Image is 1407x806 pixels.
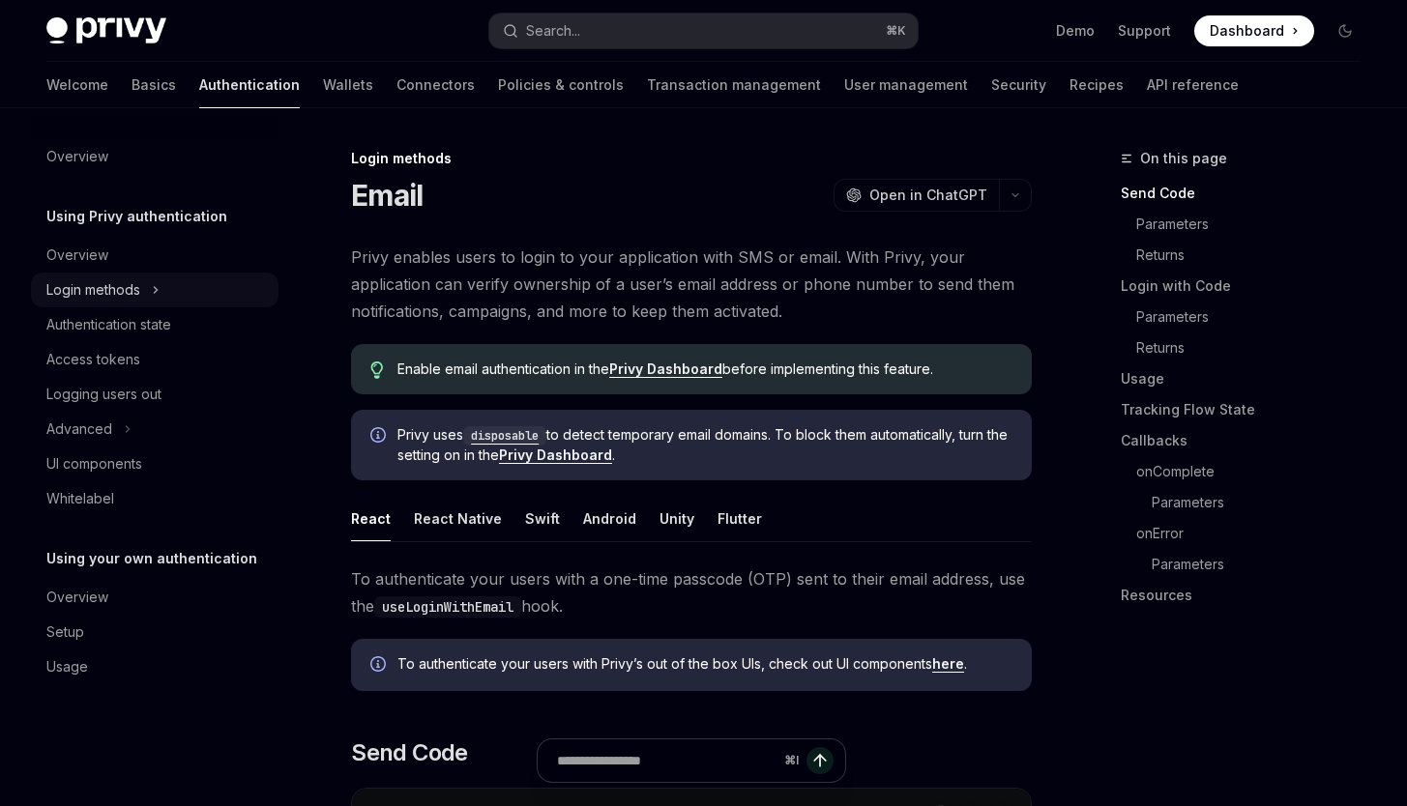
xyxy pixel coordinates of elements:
span: To authenticate your users with a one-time passcode (OTP) sent to their email address, use the hook. [351,565,1032,619]
a: Dashboard [1194,15,1314,46]
h5: Using your own authentication [46,547,257,570]
svg: Tip [370,361,384,379]
svg: Info [370,427,390,446]
a: API reference [1147,62,1239,108]
span: To authenticate your users with Privy’s out of the box UIs, check out UI components . [397,654,1012,674]
div: Setup [46,620,84,644]
a: Send Code [1121,178,1376,209]
a: Login with Code [1121,271,1376,302]
img: dark logo [46,17,166,44]
a: Overview [31,238,278,273]
a: Parameters [1121,549,1376,580]
button: Send message [806,747,834,774]
div: React Native [414,496,502,541]
a: Overview [31,580,278,615]
a: Access tokens [31,342,278,377]
a: Privy Dashboard [499,446,612,464]
a: Recipes [1070,62,1124,108]
div: Overview [46,586,108,609]
a: Parameters [1121,302,1376,332]
button: Toggle dark mode [1330,15,1361,46]
a: Logging users out [31,377,278,412]
div: Authentication state [46,313,171,336]
h1: Email [351,178,423,213]
a: onError [1121,518,1376,549]
span: ⌘ K [886,23,906,39]
a: disposable [463,426,546,443]
span: Dashboard [1210,21,1284,41]
div: Advanced [46,417,112,441]
button: Toggle Advanced section [31,412,278,446]
div: Login methods [46,278,140,302]
a: Usage [31,649,278,684]
a: Parameters [1121,209,1376,240]
input: Ask a question... [557,739,777,782]
a: Connectors [396,62,475,108]
a: here [932,655,964,673]
div: Logging users out [46,383,161,406]
a: Usage [1121,363,1376,394]
div: Flutter [718,496,762,541]
a: Whitelabel [31,481,278,516]
span: On this page [1140,147,1227,170]
code: disposable [463,426,546,446]
a: onComplete [1121,456,1376,487]
div: Search... [526,19,580,43]
a: Authentication state [31,307,278,342]
a: UI components [31,446,278,481]
svg: Info [370,656,390,676]
span: Enable email authentication in the before implementing this feature. [397,360,1012,379]
a: Authentication [199,62,300,108]
div: React [351,496,391,541]
span: Privy enables users to login to your application with SMS or email. With Privy, your application ... [351,244,1032,325]
a: Support [1118,21,1171,41]
button: Open search [489,14,917,48]
span: Privy uses to detect temporary email domains. To block them automatically, turn the setting on in... [397,425,1012,465]
a: Wallets [323,62,373,108]
button: Toggle Login methods section [31,273,278,307]
a: Tracking Flow State [1121,394,1376,425]
div: Login methods [351,149,1032,168]
div: Overview [46,244,108,267]
a: Overview [31,139,278,174]
div: Access tokens [46,348,140,371]
a: User management [844,62,968,108]
a: Security [991,62,1046,108]
div: Usage [46,655,88,678]
h5: Using Privy authentication [46,205,227,228]
a: Basics [132,62,176,108]
a: Resources [1121,580,1376,611]
a: Demo [1056,21,1095,41]
a: Callbacks [1121,425,1376,456]
div: Swift [525,496,560,541]
a: Returns [1121,332,1376,363]
a: Policies & controls [498,62,624,108]
a: Welcome [46,62,108,108]
a: Parameters [1121,487,1376,518]
div: UI components [46,452,142,475]
div: Unity [660,496,694,541]
a: Transaction management [647,62,821,108]
span: Open in ChatGPT [869,186,987,205]
div: Whitelabel [46,487,114,510]
div: Overview [46,145,108,168]
button: Open in ChatGPT [834,179,999,212]
div: Android [583,496,636,541]
a: Returns [1121,240,1376,271]
code: useLoginWithEmail [374,596,521,618]
a: Privy Dashboard [609,360,722,378]
a: Setup [31,615,278,649]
